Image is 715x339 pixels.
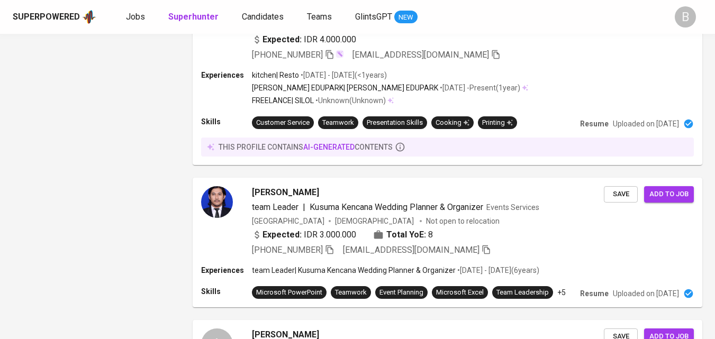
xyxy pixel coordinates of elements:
[675,6,696,28] div: B
[367,118,423,128] div: Presentation Skills
[126,12,145,22] span: Jobs
[580,118,609,129] p: Resume
[252,83,438,93] p: [PERSON_NAME] EDUPARK | [PERSON_NAME] EDUPARK
[307,12,332,22] span: Teams
[263,33,302,46] b: Expected:
[201,265,252,276] p: Experiences
[256,118,310,128] div: Customer Service
[299,70,387,80] p: • [DATE] - [DATE] ( <1 years )
[168,12,219,22] b: Superhunter
[314,95,386,106] p: • Unknown ( Unknown )
[428,228,433,241] span: 8
[322,118,354,128] div: Teamwork
[252,50,323,60] span: [PHONE_NUMBER]
[496,288,549,298] div: Team Leadership
[201,186,233,218] img: 4c489317e1c943bd9f615c36e12cf1a0.jpg
[252,186,319,199] span: [PERSON_NAME]
[355,12,392,22] span: GlintsGPT
[394,12,418,23] span: NEW
[436,288,484,298] div: Microsoft Excel
[242,12,284,22] span: Candidates
[386,228,426,241] b: Total YoE:
[256,288,322,298] div: Microsoft PowerPoint
[644,186,694,203] button: Add to job
[649,188,689,200] span: Add to job
[310,202,483,212] span: Kusuma Kencana Wedding Planner & Organizer
[352,50,489,60] span: [EMAIL_ADDRESS][DOMAIN_NAME]
[426,216,500,226] p: Not open to relocation
[307,11,334,24] a: Teams
[126,11,147,24] a: Jobs
[335,288,367,298] div: Teamwork
[335,216,415,226] span: [DEMOGRAPHIC_DATA]
[482,118,513,128] div: Printing
[252,228,356,241] div: IDR 3.000.000
[557,287,566,298] p: +5
[486,203,539,212] span: Events Services
[252,202,298,212] span: team Leader
[201,70,252,80] p: Experiences
[263,228,302,241] b: Expected:
[355,11,418,24] a: GlintsGPT NEW
[252,70,299,80] p: kitchen | Resto
[456,265,539,276] p: • [DATE] - [DATE] ( 6 years )
[379,288,423,298] div: Event Planning
[219,142,393,152] p: this profile contains contents
[343,245,479,255] span: [EMAIL_ADDRESS][DOMAIN_NAME]
[252,216,324,226] div: [GEOGRAPHIC_DATA]
[580,288,609,299] p: Resume
[336,50,344,58] img: magic_wand.svg
[193,178,702,307] a: [PERSON_NAME]team Leader|Kusuma Kencana Wedding Planner & OrganizerEvents Services[GEOGRAPHIC_DAT...
[604,186,638,203] button: Save
[201,116,252,127] p: Skills
[252,265,456,276] p: team Leader | Kusuma Kencana Wedding Planner & Organizer
[438,83,520,93] p: • [DATE] - Present ( 1 year )
[13,11,80,23] div: Superpowered
[13,9,96,25] a: Superpoweredapp logo
[609,188,632,200] span: Save
[613,288,679,299] p: Uploaded on [DATE]
[252,95,314,106] p: FREELANCE | SILOL
[613,118,679,129] p: Uploaded on [DATE]
[252,245,323,255] span: [PHONE_NUMBER]
[201,286,252,297] p: Skills
[252,33,356,46] div: IDR 4.000.000
[82,9,96,25] img: app logo
[303,143,355,151] span: AI-generated
[242,11,286,24] a: Candidates
[168,11,221,24] a: Superhunter
[436,118,469,128] div: Cooking
[303,201,305,214] span: |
